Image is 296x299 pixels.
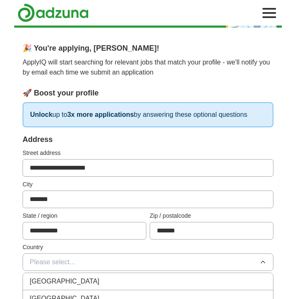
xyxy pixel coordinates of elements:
strong: Unlock [30,111,52,118]
label: State / region [23,211,146,220]
p: up to by answering these optional questions [23,102,273,127]
label: City [23,180,273,189]
strong: 3x more applications [67,111,134,118]
label: Street address [23,149,273,157]
img: Adzuna logo [18,3,89,22]
button: Please select... [23,253,273,271]
label: Zip / postalcode [150,211,273,220]
div: Address [23,134,273,145]
label: Country [23,243,273,252]
span: [GEOGRAPHIC_DATA] [30,276,100,286]
div: 🚀 Boost your profile [23,88,273,99]
div: 🎉 You're applying , [PERSON_NAME] ! [23,43,273,54]
span: Please select... [30,257,75,267]
button: Toggle main navigation menu [260,4,278,22]
p: ApplyIQ will start searching for relevant jobs that match your profile - we'll notify you by emai... [23,57,273,77]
